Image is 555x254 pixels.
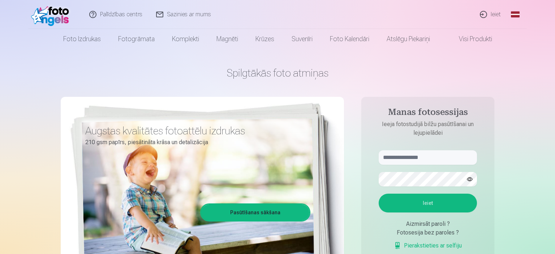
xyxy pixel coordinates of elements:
a: Magnēti [208,29,247,49]
h3: Augstas kvalitātes fotoattēlu izdrukas [85,124,305,137]
a: Foto kalendāri [321,29,378,49]
a: Suvenīri [283,29,321,49]
a: Krūzes [247,29,283,49]
div: Fotosesija bez paroles ? [379,228,477,237]
button: Ieiet [379,194,477,212]
h1: Spilgtākās foto atmiņas [61,66,494,79]
a: Pierakstieties ar selfiju [394,241,462,250]
a: Komplekti [163,29,208,49]
p: 210 gsm papīrs, piesātināta krāsa un detalizācija [85,137,305,147]
a: Visi produkti [439,29,501,49]
a: Pasūtīšanas sākšana [201,205,309,220]
p: Ieeja fotostudijā bilžu pasūtīšanai un lejupielādei [371,120,484,137]
div: Aizmirsāt paroli ? [379,220,477,228]
img: /fa1 [31,3,73,26]
a: Atslēgu piekariņi [378,29,439,49]
h4: Manas fotosessijas [371,107,484,120]
a: Foto izdrukas [55,29,109,49]
a: Fotogrāmata [109,29,163,49]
